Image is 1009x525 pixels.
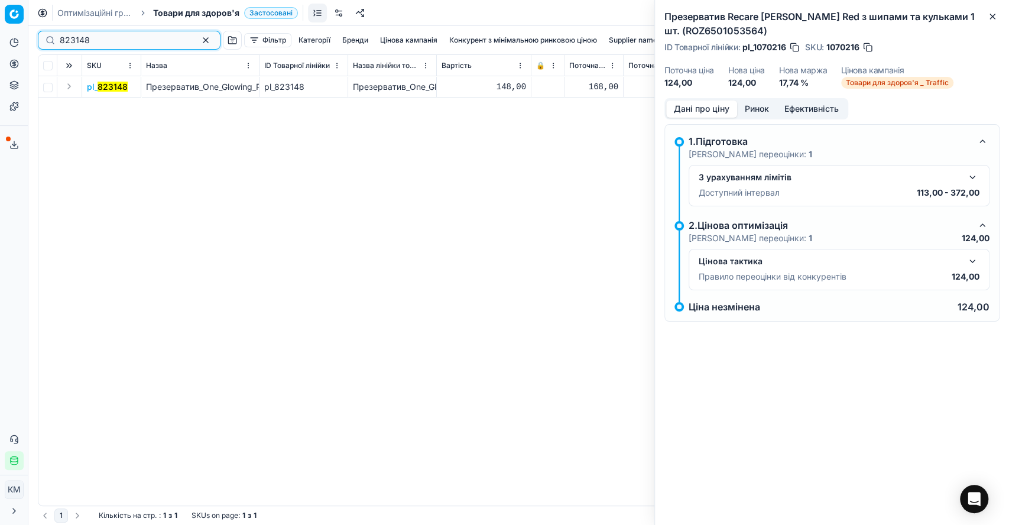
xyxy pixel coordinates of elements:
strong: 1 [174,511,177,520]
span: Застосовані [244,7,298,19]
p: Правило переоцінки від конкурентів [699,271,846,283]
dt: Нова ціна [728,66,765,74]
mark: 823148 [98,82,128,92]
strong: 1 [809,149,812,159]
button: Дані про ціну [666,101,737,118]
span: ID Товарної лінійки : [664,43,740,51]
p: [PERSON_NAME] переоцінки: [689,148,812,160]
button: Expand [62,79,76,93]
span: Товари для здоров'я _ Traffic [841,77,953,89]
button: Фільтр [244,33,291,47]
strong: 1 [242,511,245,520]
span: Назва лінійки товарів [353,61,420,70]
button: КM [5,480,24,499]
p: Ціна незмінена [689,302,760,312]
dt: Цінова кампанія [841,66,953,74]
button: 1 [54,508,68,523]
nav: pagination [38,508,85,523]
div: З урахуванням лімітів [699,171,961,183]
nav: breadcrumb [57,7,298,19]
dd: 124,00 [728,77,765,89]
button: Ефективність [777,101,846,118]
h2: Презерватив Recare [PERSON_NAME] Red з шипами та кульками 1 шт. (ROZ6501053564) [664,9,1000,38]
div: 148,00 [442,81,526,93]
span: ID Товарної лінійки [264,61,330,70]
span: SKU [87,61,102,70]
button: pl_823148 [87,81,128,93]
span: Товари для здоров'я [153,7,239,19]
dt: Нова маржа [779,66,828,74]
strong: з [248,511,251,520]
button: Бренди [338,33,373,47]
p: 124,00 [962,232,989,244]
strong: 1 [163,511,166,520]
button: Конкурент з мінімальною ринковою ціною [445,33,602,47]
span: Вартість [442,61,472,70]
p: 124,00 [958,302,989,312]
p: 124,00 [952,271,979,283]
span: Назва [146,61,167,70]
div: : [99,511,177,520]
dt: Поточна ціна [664,66,714,74]
dd: 17,74 % [779,77,828,89]
button: Цінова кампанія [375,33,442,47]
span: Товари для здоров'яЗастосовані [153,7,298,19]
strong: 1 [809,233,812,243]
span: pl_ [87,81,128,93]
span: SKUs on page : [192,511,240,520]
span: Поточна промо ціна [628,61,695,70]
div: 168,00 [628,81,707,93]
button: Go to previous page [38,508,52,523]
div: Презерватив_One_Glowing_Pleasure_+_Color_Sensations_+_Flavor_Waves_3_шт._(ROZ6400229468) [353,81,431,93]
div: Open Intercom Messenger [960,485,988,513]
p: 113,00 - 372,00 [917,187,979,199]
span: 1070216 [826,41,859,53]
div: 168,00 [569,81,618,93]
div: 2.Цінова оптимізація [689,218,971,232]
button: Категорії [294,33,335,47]
span: SKU : [805,43,824,51]
span: pl_1070216 [742,41,786,53]
span: Презерватив_One_Glowing_Pleasure_+_Color_Sensations_+_Flavor_Waves_3_шт._(ROZ6400229468) [146,82,537,92]
div: 1.Підготовка [689,134,971,148]
button: Ринок [737,101,777,118]
span: Кількість на стр. [99,511,157,520]
p: Доступний інтервал [699,187,780,199]
button: Go to next page [70,508,85,523]
dd: 124,00 [664,77,714,89]
div: pl_823148 [264,81,343,93]
strong: 1 [254,511,257,520]
button: Expand all [62,59,76,73]
p: [PERSON_NAME] переоцінки: [689,232,812,244]
span: 🔒 [536,61,545,70]
strong: з [168,511,172,520]
span: КM [5,481,23,498]
input: Пошук по SKU або назві [60,34,189,46]
div: Цінова тактика [699,255,961,267]
a: Оптимізаційні групи [57,7,133,19]
span: Поточна ціна [569,61,606,70]
button: Supplier name [604,33,662,47]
